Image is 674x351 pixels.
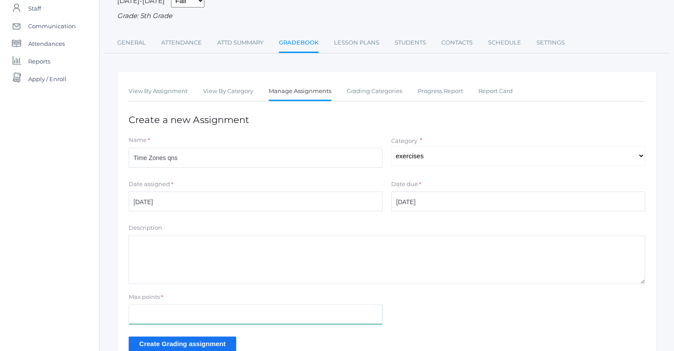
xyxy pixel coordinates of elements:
span: Reports [28,52,50,70]
a: Settings [537,34,565,52]
a: View By Assignment [129,82,188,100]
label: Description [129,224,162,232]
a: Grading Categories [347,82,402,100]
a: View By Category [203,82,253,100]
a: Attd Summary [217,34,263,52]
span: Apply / Enroll [28,70,67,88]
a: General [117,34,146,52]
a: Lesson Plans [334,34,379,52]
a: Students [395,34,426,52]
span: Communication [28,17,76,35]
a: Gradebook [279,34,318,53]
a: Progress Report [418,82,463,100]
span: Attendances [28,35,65,52]
a: Report Card [478,82,513,100]
a: Attendance [161,34,202,52]
a: Manage Assignments [269,82,331,101]
a: Schedule [488,34,521,52]
input: Create Grading assignment [129,336,236,351]
label: Date assigned [129,180,170,189]
h1: Create a new Assignment [129,115,645,125]
label: Name [129,136,147,145]
label: Max points [129,293,160,302]
label: Category [391,137,417,144]
label: Date due [391,180,418,189]
div: Grade: 5th Grade [117,11,656,21]
a: Contacts [441,34,473,52]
